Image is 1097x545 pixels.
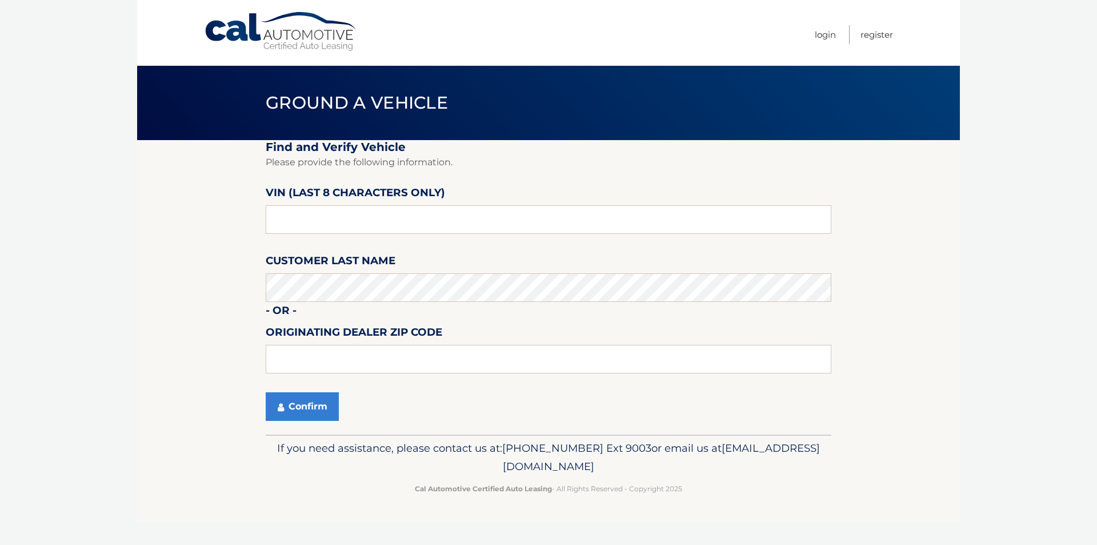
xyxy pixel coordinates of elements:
[266,92,448,113] span: Ground a Vehicle
[266,154,831,170] p: Please provide the following information.
[502,441,651,455] span: [PHONE_NUMBER] Ext 9003
[204,11,358,52] a: Cal Automotive
[273,439,824,476] p: If you need assistance, please contact us at: or email us at
[266,184,445,205] label: VIN (last 8 characters only)
[415,484,552,493] strong: Cal Automotive Certified Auto Leasing
[815,25,836,44] a: Login
[266,324,442,345] label: Originating Dealer Zip Code
[860,25,893,44] a: Register
[266,302,297,323] label: - or -
[266,252,395,273] label: Customer Last Name
[266,140,831,154] h2: Find and Verify Vehicle
[273,483,824,495] p: - All Rights Reserved - Copyright 2025
[266,392,339,421] button: Confirm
